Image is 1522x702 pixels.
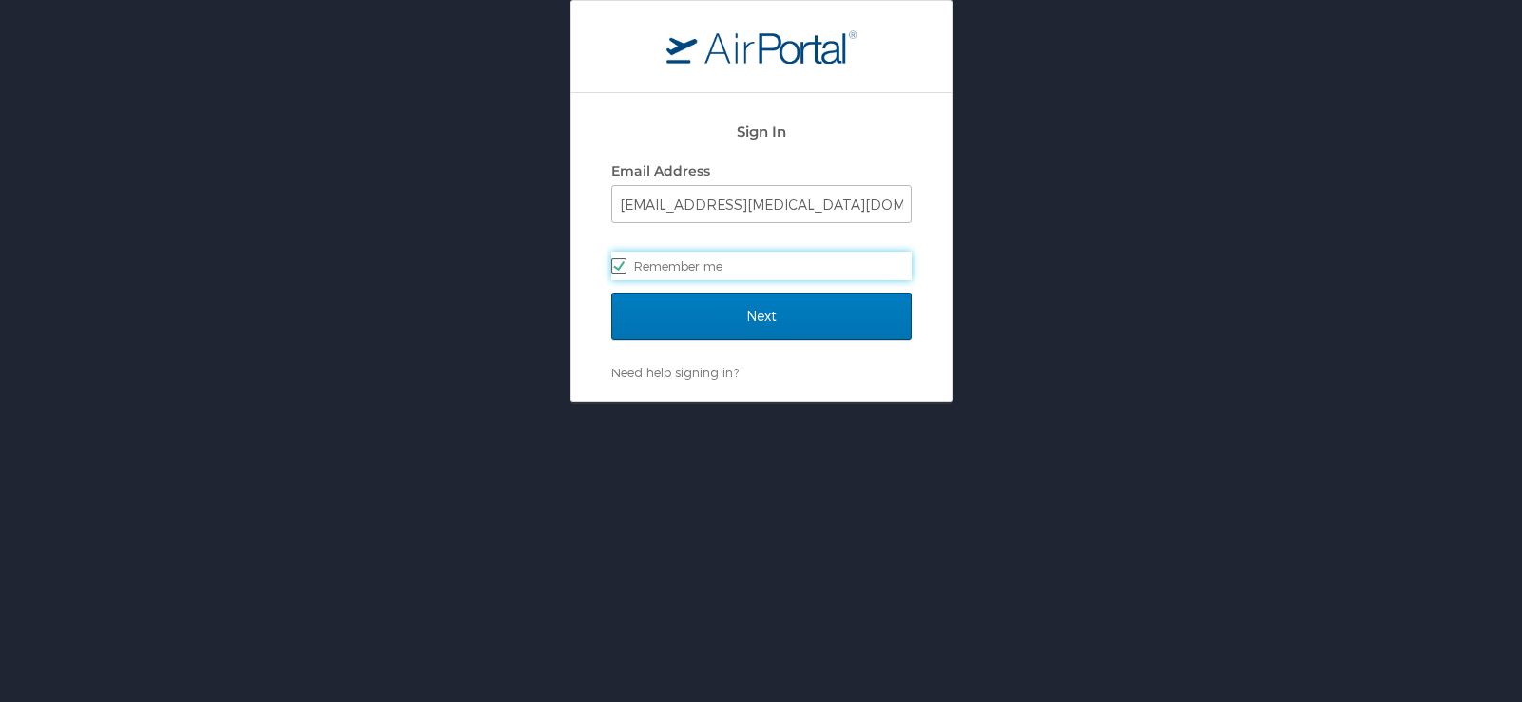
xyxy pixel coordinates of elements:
[611,293,912,340] input: Next
[611,122,912,143] h2: Sign In
[611,162,710,180] label: Email Address
[611,252,912,280] label: Remember me
[666,29,857,64] img: logo
[611,365,739,380] a: Need help signing in?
